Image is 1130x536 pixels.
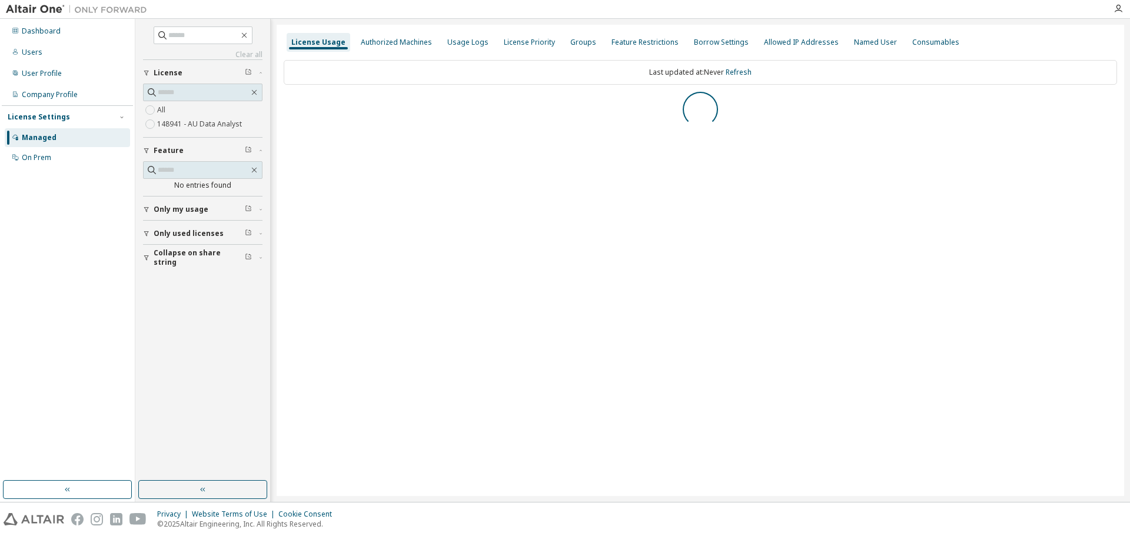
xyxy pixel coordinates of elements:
[22,48,42,57] div: Users
[291,38,345,47] div: License Usage
[447,38,488,47] div: Usage Logs
[361,38,432,47] div: Authorized Machines
[91,513,103,525] img: instagram.svg
[764,38,839,47] div: Allowed IP Addresses
[157,510,192,519] div: Privacy
[284,60,1117,85] div: Last updated at: Never
[143,60,262,86] button: License
[854,38,897,47] div: Named User
[570,38,596,47] div: Groups
[154,248,245,267] span: Collapse on share string
[154,229,224,238] span: Only used licenses
[157,103,168,117] label: All
[154,68,182,78] span: License
[143,221,262,247] button: Only used licenses
[22,153,51,162] div: On Prem
[245,229,252,238] span: Clear filter
[192,510,278,519] div: Website Terms of Use
[143,245,262,271] button: Collapse on share string
[22,90,78,99] div: Company Profile
[611,38,679,47] div: Feature Restrictions
[22,133,56,142] div: Managed
[278,510,339,519] div: Cookie Consent
[157,519,339,529] p: © 2025 Altair Engineering, Inc. All Rights Reserved.
[6,4,153,15] img: Altair One
[245,205,252,214] span: Clear filter
[129,513,147,525] img: youtube.svg
[245,253,252,262] span: Clear filter
[726,67,752,77] a: Refresh
[912,38,959,47] div: Consumables
[154,205,208,214] span: Only my usage
[694,38,749,47] div: Borrow Settings
[157,117,244,131] label: 148941 - AU Data Analyst
[8,112,70,122] div: License Settings
[22,26,61,36] div: Dashboard
[71,513,84,525] img: facebook.svg
[4,513,64,525] img: altair_logo.svg
[154,146,184,155] span: Feature
[22,69,62,78] div: User Profile
[245,146,252,155] span: Clear filter
[110,513,122,525] img: linkedin.svg
[504,38,555,47] div: License Priority
[143,50,262,59] a: Clear all
[143,138,262,164] button: Feature
[143,197,262,222] button: Only my usage
[143,181,262,190] div: No entries found
[245,68,252,78] span: Clear filter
